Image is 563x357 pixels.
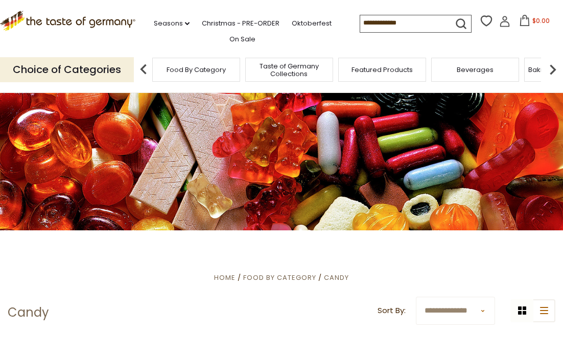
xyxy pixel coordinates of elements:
a: Food By Category [167,66,226,74]
a: Food By Category [243,273,316,282]
img: next arrow [543,59,563,80]
img: previous arrow [133,59,154,80]
button: $0.00 [512,15,556,30]
a: Featured Products [351,66,413,74]
a: Beverages [457,66,494,74]
a: Home [214,273,236,282]
a: On Sale [229,34,255,45]
a: Oktoberfest [292,18,332,29]
a: Taste of Germany Collections [248,62,330,78]
span: $0.00 [532,16,550,25]
a: Candy [324,273,349,282]
a: Seasons [154,18,190,29]
h1: Candy [8,305,49,320]
label: Sort By: [378,304,406,317]
a: Christmas - PRE-ORDER [202,18,279,29]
